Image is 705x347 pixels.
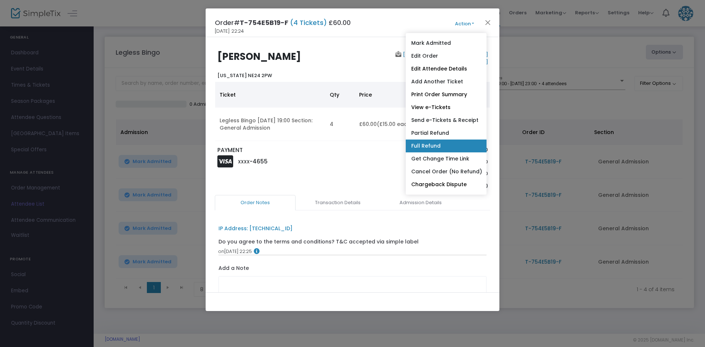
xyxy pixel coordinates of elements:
[215,195,296,210] a: Order Notes
[215,18,351,28] h4: Order# £60.00
[218,248,487,255] div: [DATE] 22:25
[240,18,288,27] span: T-754E5B19-F
[406,127,487,140] a: Partial Refund
[215,108,325,141] td: Legless Bingo [DATE] 19:00 Section: General Admission
[377,120,413,128] span: (£15.00 each)
[406,178,487,191] a: Chargeback Dispute
[215,28,244,35] span: [DATE] 22:24
[391,170,453,177] p: Tax Total
[406,140,487,152] a: Full Refund
[215,82,325,108] th: Ticket
[325,108,355,141] td: 4
[355,108,424,141] td: £60.00
[250,158,268,165] span: -4655
[483,18,493,27] button: Close
[218,225,293,232] div: IP Address: [TECHNICAL_ID]
[355,82,424,108] th: Price
[218,264,249,274] label: Add a Note
[406,62,487,75] a: Edit Attendee Details
[238,159,250,165] span: XXXX
[288,18,329,27] span: (4 Tickets)
[297,195,378,210] a: Transaction Details
[406,114,487,127] a: Send e-Tickets & Receipt
[391,146,453,153] p: Sub total
[217,72,272,79] b: [US_STATE] NE24 2PW
[217,146,349,155] p: PAYMENT
[217,50,301,63] b: [PERSON_NAME]
[406,152,487,165] a: Get Change Time Link
[406,101,487,114] a: View e-Tickets
[391,158,453,166] p: Service Fee Total
[218,248,224,254] span: on
[215,82,490,141] div: Data table
[218,238,419,246] div: Do you agree to the terms and conditions? T&C accepted via simple label
[380,195,461,210] a: Admission Details
[391,182,453,191] p: Order Total
[406,75,487,88] a: Add Another Ticket
[442,20,487,28] button: Action
[406,37,487,50] a: Mark Admitted
[406,50,487,62] a: Edit Order
[406,165,487,178] a: Cancel Order (No Refund)
[325,82,355,108] th: Qty
[406,88,487,101] a: Print Order Summary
